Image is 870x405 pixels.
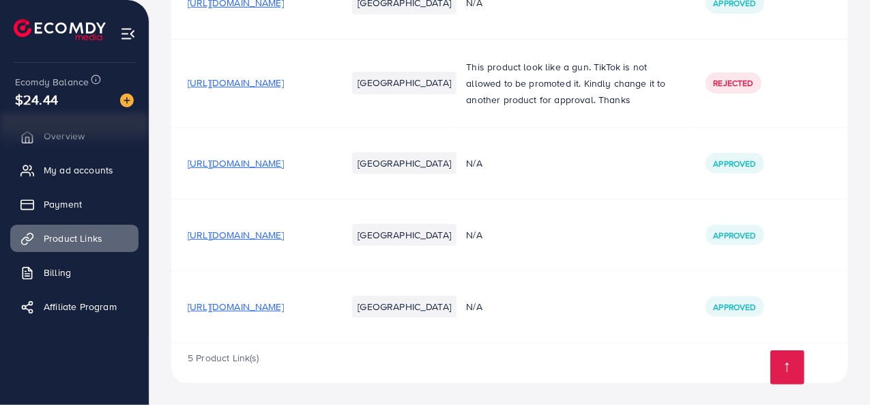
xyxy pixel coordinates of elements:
[352,224,456,246] li: [GEOGRAPHIC_DATA]
[466,228,482,242] span: N/A
[14,19,106,40] img: logo
[44,266,71,279] span: Billing
[466,300,482,313] span: N/A
[10,259,139,286] a: Billing
[714,301,756,313] span: Approved
[10,293,139,320] a: Affiliate Program
[714,158,756,169] span: Approved
[188,300,284,313] span: [URL][DOMAIN_NAME]
[466,156,482,170] span: N/A
[120,26,136,42] img: menu
[44,300,117,313] span: Affiliate Program
[466,60,665,107] span: This product look like a gun. TikTok is not allowed to be promoted it. Kindly change it to anothe...
[44,129,85,143] span: Overview
[188,156,284,170] span: [URL][DOMAIN_NAME]
[10,191,139,218] a: Payment
[352,296,456,318] li: [GEOGRAPHIC_DATA]
[714,229,756,241] span: Approved
[10,122,139,150] a: Overview
[352,72,456,94] li: [GEOGRAPHIC_DATA]
[812,344,860,395] iframe: Chat
[188,228,284,242] span: [URL][DOMAIN_NAME]
[44,163,113,177] span: My ad accounts
[44,197,82,211] span: Payment
[10,156,139,184] a: My ad accounts
[188,351,259,365] span: 5 Product Link(s)
[10,225,139,252] a: Product Links
[352,152,456,174] li: [GEOGRAPHIC_DATA]
[15,75,89,89] span: Ecomdy Balance
[120,94,134,107] img: image
[44,232,102,245] span: Product Links
[714,77,753,89] span: Rejected
[188,76,284,89] span: [URL][DOMAIN_NAME]
[15,89,58,109] span: $24.44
